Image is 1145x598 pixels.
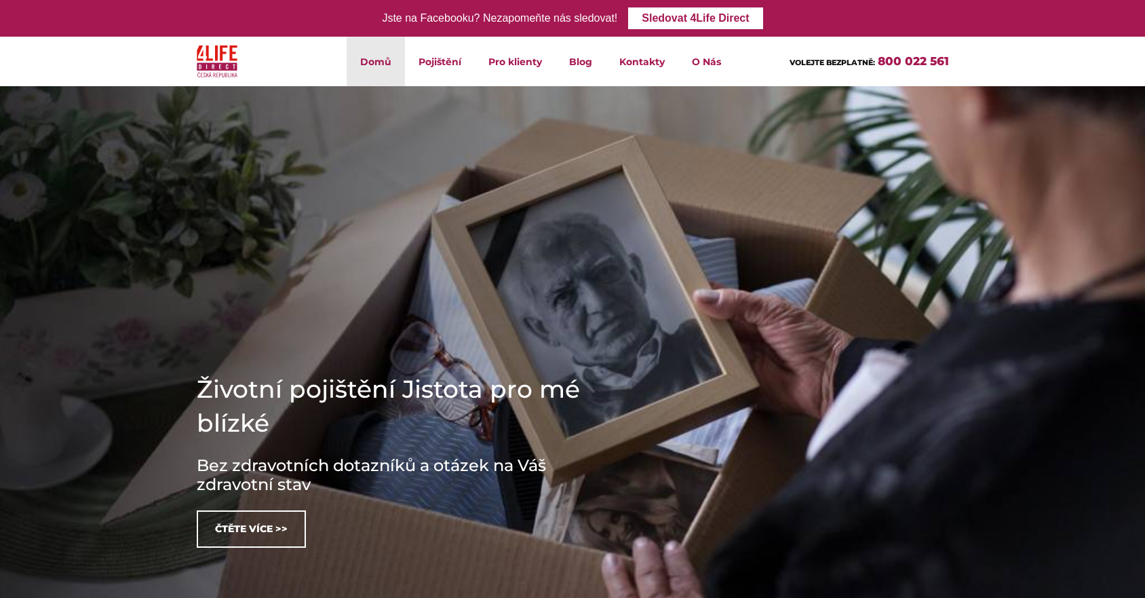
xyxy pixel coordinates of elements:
[197,510,306,548] a: Čtěte více >>
[197,456,604,494] h3: Bez zdravotních dotazníků a otázek na Váš zdravotní stav
[606,37,678,86] a: Kontakty
[878,54,949,68] a: 800 022 561
[382,9,617,29] div: Jste na Facebooku? Nezapomeňte nás sledovat!
[790,58,875,67] span: VOLEJTE BEZPLATNĚ:
[628,7,762,29] a: Sledovat 4Life Direct
[197,372,604,440] h1: Životní pojištění Jistota pro mé blízké
[347,37,405,86] a: Domů
[197,42,237,81] img: 4Life Direct Česká republika logo
[556,37,606,86] a: Blog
